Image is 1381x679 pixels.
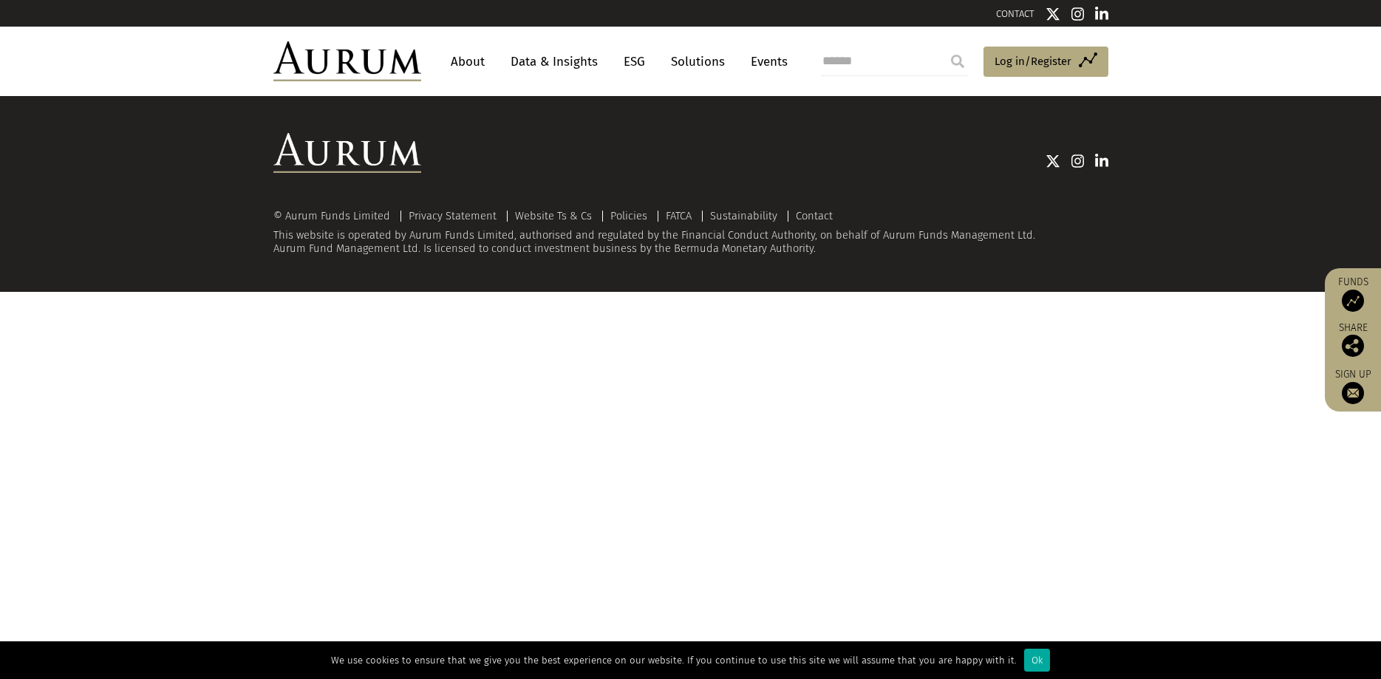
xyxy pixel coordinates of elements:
[1095,154,1108,168] img: Linkedin icon
[796,209,833,222] a: Contact
[1071,154,1085,168] img: Instagram icon
[743,48,788,75] a: Events
[1342,290,1364,312] img: Access Funds
[1046,154,1060,168] img: Twitter icon
[443,48,492,75] a: About
[273,211,398,222] div: © Aurum Funds Limited
[515,209,592,222] a: Website Ts & Cs
[273,133,421,173] img: Aurum Logo
[996,8,1034,19] a: CONTACT
[1332,276,1374,312] a: Funds
[503,48,605,75] a: Data & Insights
[1095,7,1108,21] img: Linkedin icon
[710,209,777,222] a: Sustainability
[983,47,1108,78] a: Log in/Register
[1046,7,1060,21] img: Twitter icon
[273,210,1108,255] div: This website is operated by Aurum Funds Limited, authorised and regulated by the Financial Conduc...
[616,48,652,75] a: ESG
[610,209,647,222] a: Policies
[943,47,972,76] input: Submit
[666,209,692,222] a: FATCA
[273,41,421,81] img: Aurum
[664,48,732,75] a: Solutions
[995,52,1071,70] span: Log in/Register
[1071,7,1085,21] img: Instagram icon
[409,209,497,222] a: Privacy Statement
